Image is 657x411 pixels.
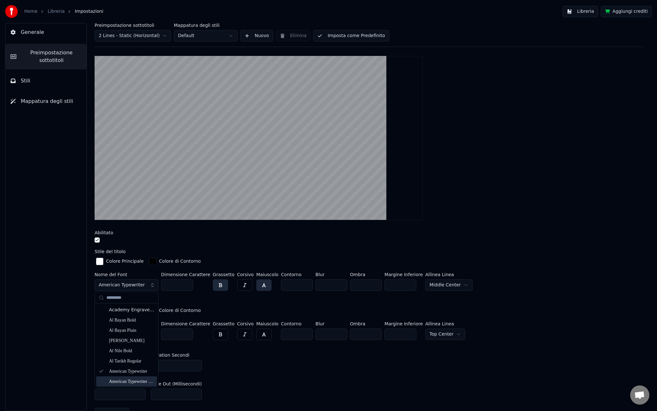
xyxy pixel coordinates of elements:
[95,256,145,267] button: Colore Principale
[95,23,171,27] label: Preimpostazione sottotitoli
[148,306,202,316] button: Colore di Contorno
[95,249,126,254] label: Stile del titolo
[109,317,154,323] div: Al Bayan Bold
[21,97,73,105] span: Mappatura degli stili
[109,327,154,333] div: Al Bayan Plain
[350,272,382,277] label: Ombra
[159,258,201,265] div: Colore di Contorno
[256,272,278,277] label: Maiuscolo
[95,230,113,235] label: Abilitato
[21,28,44,36] span: Generale
[384,322,423,326] label: Margine Inferiore
[151,382,202,386] label: Fade Out (Millisecondi)
[425,272,473,277] label: Allinea Linea
[109,358,154,364] div: Al Tarikh Regular
[99,282,145,288] span: American Typewriter
[109,368,154,374] div: American Typewriter
[24,8,103,15] nav: breadcrumb
[109,337,154,344] div: [PERSON_NAME]
[95,272,158,277] label: Nome del Font
[148,256,202,267] button: Colore di Contorno
[109,378,154,384] div: American Typewriter Bold
[21,77,30,85] span: Stili
[174,23,238,27] label: Mappatura degli stili
[256,322,278,326] label: Maiuscolo
[601,6,652,17] button: Aggiungi crediti
[213,272,235,277] label: Grassetto
[48,8,65,15] a: Libreria
[109,307,154,313] div: Academy Engraved LET Plain:1.0
[5,72,87,90] button: Stili
[350,322,382,326] label: Ombra
[159,307,201,314] div: Colore di Contorno
[237,322,254,326] label: Corsivo
[281,272,313,277] label: Contorno
[237,272,254,277] label: Corsivo
[106,258,144,265] div: Colore Principale
[5,23,87,41] button: Generale
[315,272,347,277] label: Blur
[75,8,103,15] span: Impostazioni
[5,92,87,110] button: Mappatura degli stili
[384,272,423,277] label: Margine Inferiore
[240,30,273,42] button: Nuovo
[281,322,313,326] label: Contorno
[109,347,154,354] div: Al Nile Bold
[630,385,649,405] div: Aprire la chat
[151,353,189,357] label: Duration Secondi
[313,30,389,42] button: Imposta come Predefinito
[161,272,210,277] label: Dimensione Carattere
[315,322,347,326] label: Blur
[5,5,18,18] img: youka
[425,322,465,326] label: Allinea Linea
[563,6,598,17] button: Libreria
[5,44,87,69] button: Preimpostazione sottotitoli
[161,322,210,326] label: Dimensione Carattere
[24,8,37,15] a: Home
[21,49,81,64] span: Preimpostazione sottotitoli
[213,322,235,326] label: Grassetto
